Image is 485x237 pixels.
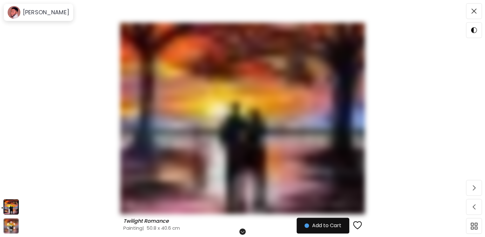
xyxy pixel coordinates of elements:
h4: Painting | 50.8 x 40.6 cm [123,225,311,231]
h6: [PERSON_NAME] [23,9,69,16]
button: favorites [349,217,366,234]
span: Add to Cart [304,222,341,229]
div: animation [6,221,16,231]
button: Add to Cart [297,218,349,234]
h6: Twilight Romance [123,218,170,224]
